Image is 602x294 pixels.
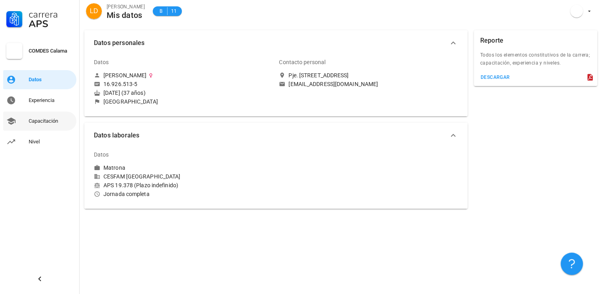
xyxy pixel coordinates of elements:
div: Capacitación [29,118,73,124]
span: B [158,7,164,15]
div: Datos [29,76,73,83]
div: Contacto personal [279,53,325,72]
div: Experiencia [29,97,73,104]
div: [PERSON_NAME] [103,72,146,79]
a: Datos [3,70,76,89]
div: avatar [570,5,583,18]
div: [EMAIL_ADDRESS][DOMAIN_NAME] [288,80,378,88]
div: descargar [480,74,510,80]
span: LD [90,3,98,19]
span: 11 [171,7,177,15]
span: Datos laborales [94,130,448,141]
div: Pje. [STREET_ADDRESS] [288,72,349,79]
div: Matrona [103,164,125,171]
div: Jornada completa [94,190,273,198]
a: [EMAIL_ADDRESS][DOMAIN_NAME] [279,80,458,88]
div: COMDES Calama [29,48,73,54]
div: CESFAM [GEOGRAPHIC_DATA] [94,173,273,180]
button: descargar [477,72,513,83]
div: Datos [94,53,109,72]
button: Datos personales [84,30,468,56]
div: APS [29,19,73,29]
div: avatar [86,3,102,19]
div: Reporte [480,30,503,51]
div: Todos los elementos constitutivos de la carrera; capacitación, experiencia y niveles. [474,51,597,72]
div: Nivel [29,139,73,145]
a: Pje. [STREET_ADDRESS] [279,72,458,79]
a: Capacitación [3,112,76,131]
div: [PERSON_NAME] [107,3,145,11]
div: 16.926.513-5 [103,80,137,88]
div: Carrera [29,10,73,19]
span: Datos personales [94,37,448,49]
div: [GEOGRAPHIC_DATA] [103,98,158,105]
div: [DATE] (37 años) [94,89,273,96]
div: Datos [94,145,109,164]
button: Datos laborales [84,123,468,148]
a: Nivel [3,132,76,151]
div: APS 19.378 (Plazo indefinido) [94,182,273,189]
div: Mis datos [107,11,145,20]
a: Experiencia [3,91,76,110]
